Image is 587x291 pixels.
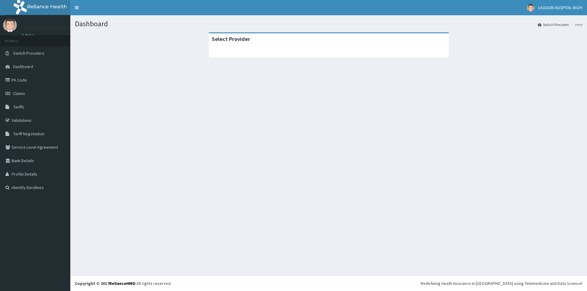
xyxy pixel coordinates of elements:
[569,22,582,27] li: Here
[13,104,24,110] span: Tariffs
[13,50,44,56] span: Switch Providers
[13,64,33,69] span: Dashboard
[538,22,569,27] a: Switch Providers
[538,5,582,10] span: LAGOON HOSPITAL IKOYI
[13,131,44,136] span: Tariff Negotiation
[527,4,534,12] img: User Image
[21,25,80,30] p: LAGOON HOSPITAL IKOYI
[13,91,25,96] span: Claims
[421,280,582,286] div: Redefining Heath Insurance in [GEOGRAPHIC_DATA] using Telemedicine and Data Science!
[3,18,17,32] img: User Image
[75,281,137,286] strong: Copyright © 2017 .
[75,20,582,28] h1: Dashboard
[70,275,587,291] footer: All rights reserved.
[109,281,135,286] a: RelianceHMO
[212,35,250,42] strong: Select Provider
[21,33,36,38] a: Online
